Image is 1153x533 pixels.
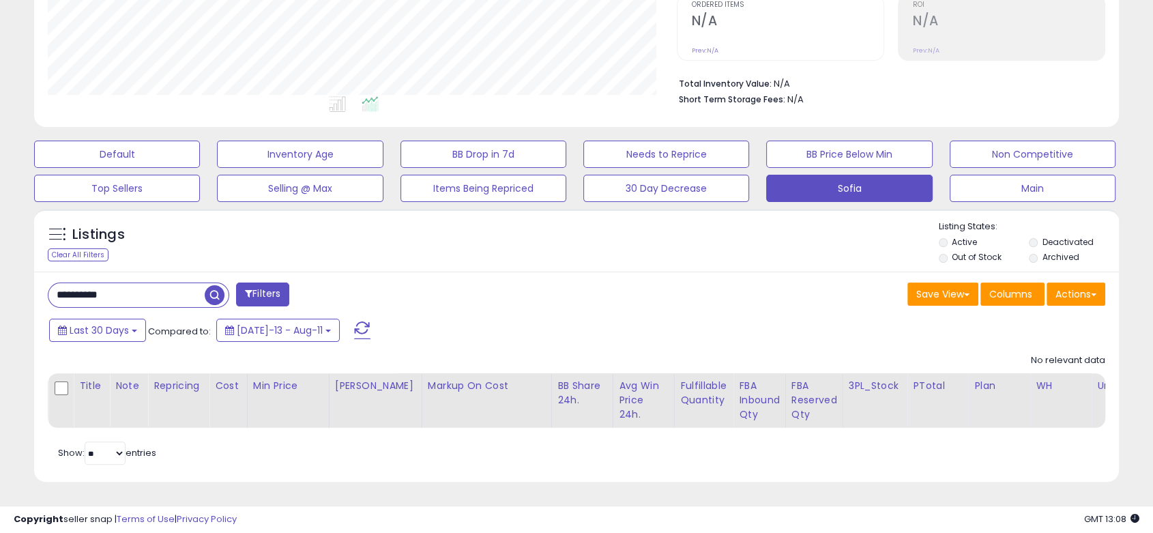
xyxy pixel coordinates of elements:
div: Note [115,379,142,393]
span: Compared to: [148,325,211,338]
label: Active [952,236,977,248]
button: BB Price Below Min [766,141,932,168]
button: Filters [236,283,289,306]
div: Markup on Cost [428,379,546,393]
div: Fulfillable Quantity [680,379,727,407]
span: ROI [913,1,1105,9]
label: Deactivated [1042,236,1094,248]
div: seller snap | | [14,513,237,526]
b: Total Inventory Value: [679,78,772,89]
button: Inventory Age [217,141,383,168]
th: CSV column name: cust_attr_2_WH [1030,373,1092,428]
button: BB Drop in 7d [400,141,566,168]
span: Last 30 Days [70,323,129,337]
a: Privacy Policy [177,513,237,525]
span: Ordered Items [692,1,884,9]
div: BB Share 24h. [557,379,607,407]
button: Sofia [766,175,932,202]
div: WH [1036,379,1085,393]
div: FBA inbound Qty [739,379,780,422]
button: Needs to Reprice [583,141,749,168]
button: Save View [907,283,978,306]
strong: Copyright [14,513,63,525]
li: N/A [679,74,1095,91]
div: Title [79,379,104,393]
button: Top Sellers [34,175,200,202]
div: FBA Reserved Qty [791,379,837,422]
small: Prev: N/A [913,46,939,55]
div: No relevant data [1031,354,1105,367]
button: 30 Day Decrease [583,175,749,202]
span: N/A [787,93,804,106]
p: Listing States: [939,220,1119,233]
button: Actions [1047,283,1105,306]
div: Min Price [253,379,323,393]
button: [DATE]-13 - Aug-11 [216,319,340,342]
th: CSV column name: cust_attr_1_PTotal [907,373,969,428]
span: 2025-09-11 13:08 GMT [1084,513,1139,525]
div: PTotal [913,379,963,393]
div: Avg Win Price 24h. [619,379,669,422]
span: Columns [989,287,1032,301]
th: CSV column name: cust_attr_3_3PL_Stock [843,373,907,428]
button: Non Competitive [950,141,1115,168]
button: Selling @ Max [217,175,383,202]
span: [DATE]-13 - Aug-11 [237,323,323,337]
div: Repricing [154,379,203,393]
h5: Listings [72,225,125,244]
small: Prev: N/A [692,46,718,55]
button: Default [34,141,200,168]
label: Out of Stock [952,251,1002,263]
th: The percentage added to the cost of goods (COGS) that forms the calculator for Min & Max prices. [422,373,551,428]
div: 3PL_Stock [849,379,902,393]
button: Columns [980,283,1045,306]
div: Clear All Filters [48,248,108,261]
button: Last 30 Days [49,319,146,342]
div: Plan [974,379,1024,393]
div: [PERSON_NAME] [335,379,416,393]
span: Show: entries [58,446,156,459]
div: Unshipped [1097,379,1152,393]
h2: N/A [913,13,1105,31]
th: CSV column name: cust_attr_5_Plan [969,373,1030,428]
h2: N/A [692,13,884,31]
a: Terms of Use [117,513,175,525]
label: Archived [1042,251,1079,263]
div: Cost [215,379,242,393]
button: Main [950,175,1115,202]
button: Items Being Repriced [400,175,566,202]
b: Short Term Storage Fees: [679,93,785,105]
